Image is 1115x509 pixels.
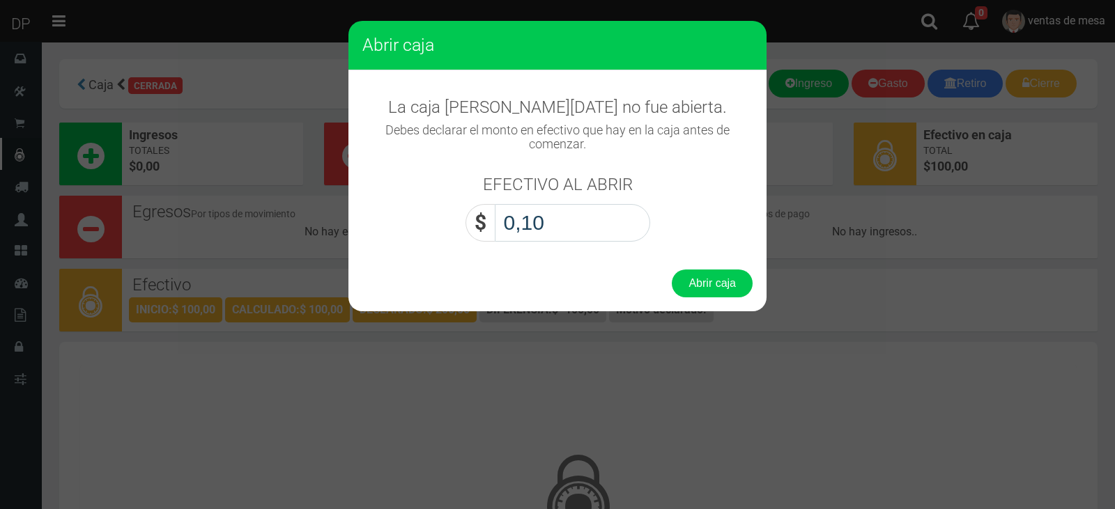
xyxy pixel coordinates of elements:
[362,35,753,56] h3: Abrir caja
[362,98,753,116] h3: La caja [PERSON_NAME][DATE] no fue abierta.
[475,210,486,235] strong: $
[672,269,753,297] button: Abrir caja
[362,123,753,151] h4: Debes declarar el monto en efectivo que hay en la caja antes de comenzar.
[483,175,633,194] h3: EFECTIVO AL ABRIR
